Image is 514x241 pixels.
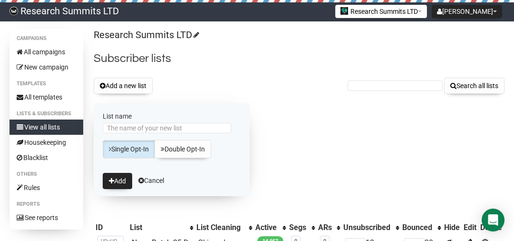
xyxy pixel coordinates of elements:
div: Delete [480,223,503,232]
th: Bounced: No sort applied, activate to apply an ascending sort [400,221,442,234]
th: List: No sort applied, activate to apply an ascending sort [128,221,194,234]
div: Bounced [402,223,433,232]
li: Others [10,169,83,180]
div: Segs [289,223,306,232]
button: Research Summits LTD [335,5,427,18]
a: All templates [10,90,83,105]
div: Edit [464,223,476,232]
li: Reports [10,199,83,210]
a: Research Summits LTD [94,29,198,40]
div: List Cleaning [196,223,244,232]
div: List [130,223,185,232]
li: Lists & subscribers [10,108,83,120]
th: List Cleaning: No sort applied, activate to apply an ascending sort [194,221,253,234]
div: Unsubscribed [343,223,391,232]
th: Segs: No sort applied, activate to apply an ascending sort [287,221,316,234]
button: [PERSON_NAME] [432,5,502,18]
a: View all lists [10,120,83,135]
button: Add [103,173,132,189]
a: Housekeeping [10,135,83,150]
th: ARs: No sort applied, activate to apply an ascending sort [316,221,341,234]
th: Hide: No sort applied, sorting is disabled [442,221,462,234]
div: ID [96,223,126,232]
a: See reports [10,210,83,225]
th: Delete: No sort applied, sorting is disabled [478,221,504,234]
button: Search all lists [444,78,504,94]
div: Hide [444,223,460,232]
th: Edit: No sort applied, sorting is disabled [462,221,478,234]
a: Cancel [138,177,164,184]
th: Unsubscribed: No sort applied, activate to apply an ascending sort [341,221,400,234]
img: 2.jpg [340,7,348,15]
a: Rules [10,180,83,195]
a: Single Opt-In [103,140,155,158]
li: Templates [10,78,83,90]
li: Campaigns [10,33,83,44]
a: All campaigns [10,44,83,60]
h2: Subscriber lists [94,50,504,67]
a: New campaign [10,60,83,75]
a: Double Opt-In [155,140,211,158]
a: Blacklist [10,150,83,165]
div: Active [255,223,278,232]
input: The name of your new list [103,123,231,133]
img: bccbfd5974049ef095ce3c15df0eef5a [10,7,18,15]
label: List name [103,112,241,120]
th: Active: No sort applied, activate to apply an ascending sort [253,221,288,234]
div: ARs [318,223,332,232]
th: ID: No sort applied, sorting is disabled [94,221,128,234]
button: Add a new list [94,78,153,94]
div: Open Intercom Messenger [482,209,504,231]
